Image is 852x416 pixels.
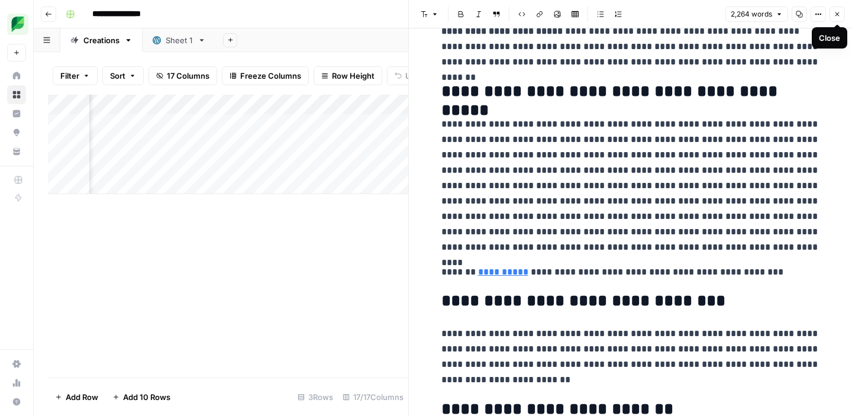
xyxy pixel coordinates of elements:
[60,28,143,52] a: Creations
[7,14,28,35] img: SproutSocial Logo
[725,7,788,22] button: 2,264 words
[222,66,309,85] button: Freeze Columns
[7,9,26,39] button: Workspace: SproutSocial
[293,388,338,407] div: 3 Rows
[7,142,26,161] a: Your Data
[48,388,105,407] button: Add Row
[83,34,120,46] div: Creations
[110,70,125,82] span: Sort
[7,123,26,142] a: Opportunities
[53,66,98,85] button: Filter
[105,388,177,407] button: Add 10 Rows
[7,85,26,104] a: Browse
[166,34,193,46] div: Sheet 1
[731,9,772,20] span: 2,264 words
[819,32,840,44] div: Close
[7,354,26,373] a: Settings
[7,392,26,411] button: Help + Support
[167,70,209,82] span: 17 Columns
[332,70,375,82] span: Row Height
[338,388,408,407] div: 17/17 Columns
[149,66,217,85] button: 17 Columns
[66,391,98,403] span: Add Row
[7,373,26,392] a: Usage
[60,70,79,82] span: Filter
[240,70,301,82] span: Freeze Columns
[314,66,382,85] button: Row Height
[102,66,144,85] button: Sort
[7,104,26,123] a: Insights
[123,391,170,403] span: Add 10 Rows
[143,28,216,52] a: Sheet 1
[387,66,433,85] button: Undo
[7,66,26,85] a: Home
